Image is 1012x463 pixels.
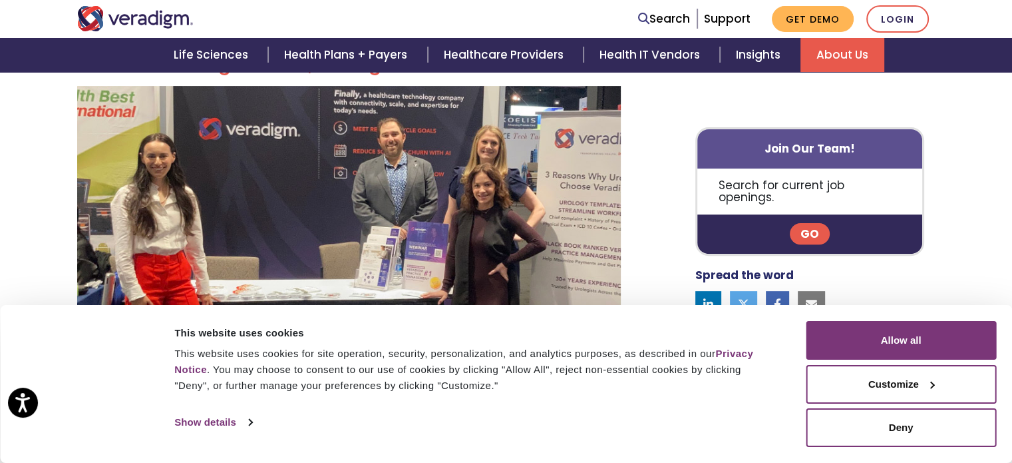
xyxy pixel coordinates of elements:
[174,412,252,432] a: Show details
[866,5,929,33] a: Login
[800,38,884,72] a: About Us
[704,11,751,27] a: Support
[174,325,776,341] div: This website uses cookies
[77,53,621,76] h2: Join the Veradigm Team, Change
[720,38,800,72] a: Insights
[158,38,268,72] a: Life Sciences
[806,365,996,404] button: Customize
[790,224,830,245] a: Go
[806,408,996,447] button: Deny
[584,38,720,72] a: Health IT Vendors
[268,38,427,72] a: Health Plans + Payers
[806,321,996,360] button: Allow all
[428,38,584,72] a: Healthcare Providers
[695,268,794,284] strong: Spread the word
[764,141,855,157] strong: Join Our Team!
[638,10,690,28] a: Search
[697,169,923,215] p: Search for current job openings.
[174,346,776,394] div: This website uses cookies for site operation, security, personalization, and analytics purposes, ...
[772,6,854,32] a: Get Demo
[77,6,194,31] img: Veradigm logo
